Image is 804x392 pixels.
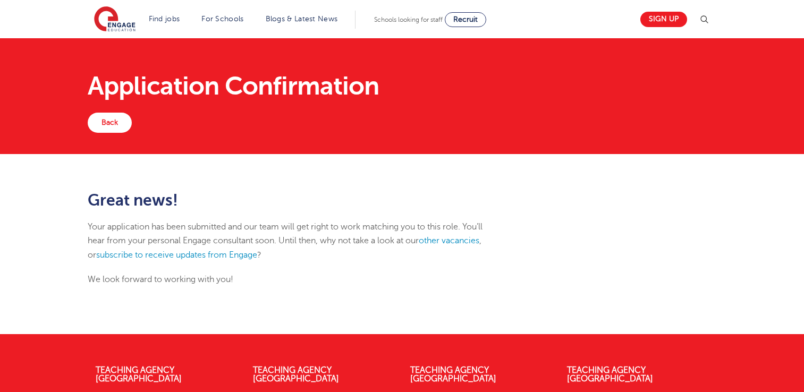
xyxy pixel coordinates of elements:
[88,272,502,286] p: We look forward to working with you!
[567,365,653,384] a: Teaching Agency [GEOGRAPHIC_DATA]
[96,250,257,260] a: subscribe to receive updates from Engage
[445,12,486,27] a: Recruit
[88,220,502,262] p: Your application has been submitted and our team will get right to work matching you to this role...
[149,15,180,23] a: Find jobs
[88,113,132,133] a: Back
[640,12,687,27] a: Sign up
[374,16,443,23] span: Schools looking for staff
[419,236,479,245] a: other vacancies
[266,15,338,23] a: Blogs & Latest News
[88,191,502,209] h2: Great news!
[201,15,243,23] a: For Schools
[94,6,136,33] img: Engage Education
[96,365,182,384] a: Teaching Agency [GEOGRAPHIC_DATA]
[88,73,716,99] h1: Application Confirmation
[253,365,339,384] a: Teaching Agency [GEOGRAPHIC_DATA]
[453,15,478,23] span: Recruit
[410,365,496,384] a: Teaching Agency [GEOGRAPHIC_DATA]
